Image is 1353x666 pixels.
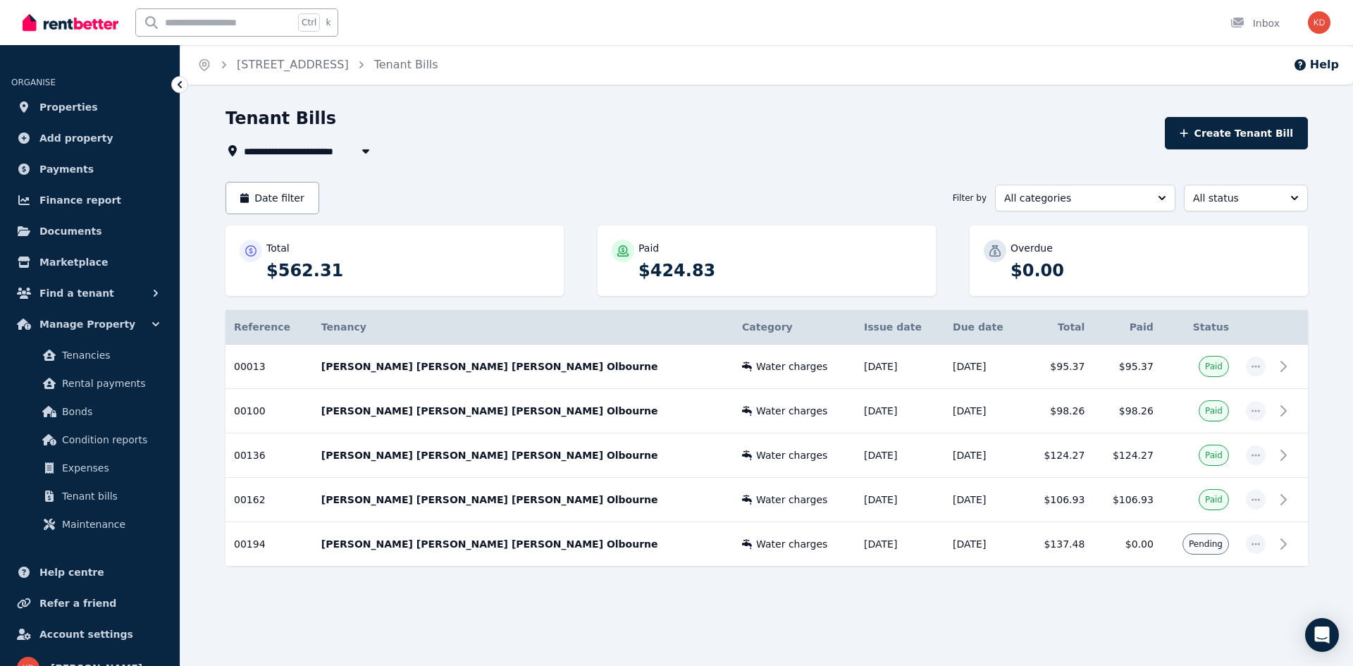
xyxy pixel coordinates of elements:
[11,589,168,617] a: Refer a friend
[237,58,349,71] a: [STREET_ADDRESS]
[23,12,118,33] img: RentBetter
[62,460,157,476] span: Expenses
[855,522,944,567] td: [DATE]
[1025,433,1093,478] td: $124.27
[321,493,725,507] p: [PERSON_NAME] [PERSON_NAME] [PERSON_NAME] Olbourne
[11,558,168,586] a: Help centre
[180,45,455,85] nav: Breadcrumb
[39,161,94,178] span: Payments
[225,182,319,214] button: Date filter
[17,426,163,454] a: Condition reports
[11,217,168,245] a: Documents
[39,99,98,116] span: Properties
[225,107,336,130] h1: Tenant Bills
[1205,450,1223,461] span: Paid
[39,595,116,612] span: Refer a friend
[234,361,266,372] span: 00013
[944,389,1025,433] td: [DATE]
[1093,433,1161,478] td: $124.27
[62,375,157,392] span: Rental payments
[17,482,163,510] a: Tenant bills
[1025,478,1093,522] td: $106.93
[855,389,944,433] td: [DATE]
[62,431,157,448] span: Condition reports
[39,626,133,643] span: Account settings
[11,279,168,307] button: Find a tenant
[1025,345,1093,389] td: $95.37
[39,316,135,333] span: Manage Property
[326,17,330,28] span: k
[11,310,168,338] button: Manage Property
[234,321,290,333] span: Reference
[1025,389,1093,433] td: $98.26
[17,510,163,538] a: Maintenance
[234,494,266,505] span: 00162
[1205,361,1223,372] span: Paid
[11,620,168,648] a: Account settings
[1093,478,1161,522] td: $106.93
[62,347,157,364] span: Tenancies
[298,13,320,32] span: Ctrl
[953,192,987,204] span: Filter by
[234,538,266,550] span: 00194
[17,341,163,369] a: Tenancies
[313,310,734,345] th: Tenancy
[944,478,1025,522] td: [DATE]
[734,310,855,345] th: Category
[11,93,168,121] a: Properties
[944,310,1025,345] th: Due date
[39,192,121,209] span: Finance report
[1193,191,1279,205] span: All status
[62,403,157,420] span: Bonds
[995,185,1175,211] button: All categories
[1004,191,1147,205] span: All categories
[1230,16,1280,30] div: Inbox
[17,369,163,397] a: Rental payments
[39,564,104,581] span: Help centre
[321,359,725,374] p: [PERSON_NAME] [PERSON_NAME] [PERSON_NAME] Olbourne
[11,124,168,152] a: Add property
[1011,241,1053,255] p: Overdue
[1293,56,1339,73] button: Help
[638,241,659,255] p: Paid
[756,493,827,507] span: Water charges
[62,488,157,505] span: Tenant bills
[1205,494,1223,505] span: Paid
[321,404,725,418] p: [PERSON_NAME] [PERSON_NAME] [PERSON_NAME] Olbourne
[234,405,266,417] span: 00100
[1025,522,1093,567] td: $137.48
[11,78,56,87] span: ORGANISE
[1093,310,1161,345] th: Paid
[266,259,550,282] p: $562.31
[855,478,944,522] td: [DATE]
[1025,310,1093,345] th: Total
[1011,259,1294,282] p: $0.00
[321,448,725,462] p: [PERSON_NAME] [PERSON_NAME] [PERSON_NAME] Olbourne
[855,310,944,345] th: Issue date
[321,537,725,551] p: [PERSON_NAME] [PERSON_NAME] [PERSON_NAME] Olbourne
[1093,389,1161,433] td: $98.26
[944,522,1025,567] td: [DATE]
[855,433,944,478] td: [DATE]
[39,285,114,302] span: Find a tenant
[1093,522,1161,567] td: $0.00
[17,397,163,426] a: Bonds
[39,130,113,147] span: Add property
[39,254,108,271] span: Marketplace
[944,345,1025,389] td: [DATE]
[1308,11,1330,34] img: Kay Dhami
[11,186,168,214] a: Finance report
[756,448,827,462] span: Water charges
[756,537,827,551] span: Water charges
[1165,117,1308,149] button: Create Tenant Bill
[234,450,266,461] span: 00136
[638,259,922,282] p: $424.83
[1205,405,1223,417] span: Paid
[11,155,168,183] a: Payments
[11,248,168,276] a: Marketplace
[266,241,290,255] p: Total
[1189,538,1223,550] span: Pending
[1093,345,1161,389] td: $95.37
[756,404,827,418] span: Water charges
[62,516,157,533] span: Maintenance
